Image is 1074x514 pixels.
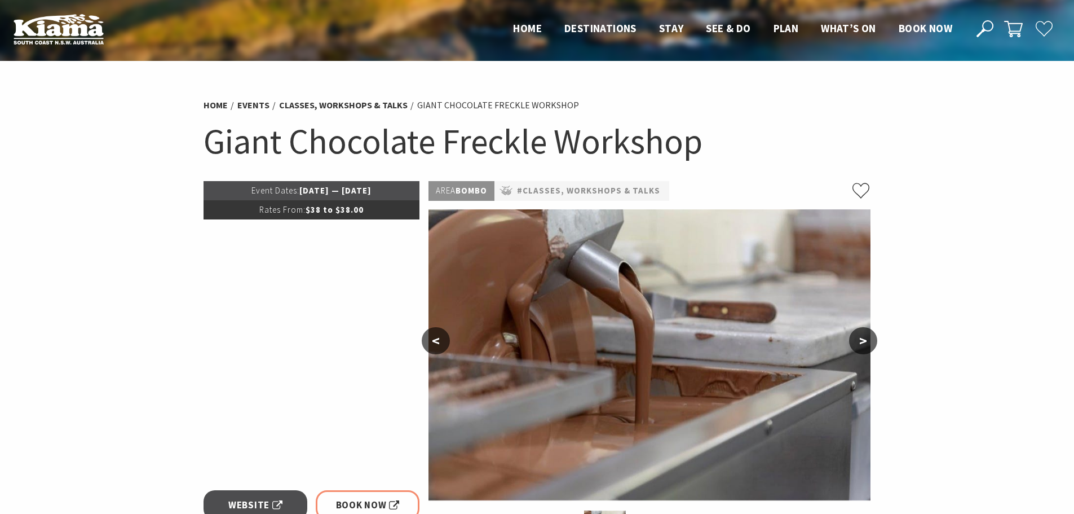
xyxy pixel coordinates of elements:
[204,181,420,200] p: [DATE] — [DATE]
[204,118,871,164] h1: Giant Chocolate Freckle Workshop
[849,327,877,354] button: >
[774,21,799,35] span: Plan
[428,181,494,201] p: Bombo
[436,185,456,196] span: Area
[706,21,750,35] span: See & Do
[513,21,542,35] span: Home
[251,185,299,196] span: Event Dates:
[428,209,870,500] img: The Treat Factory Chocolate Production
[204,200,420,219] p: $38 to $38.00
[517,184,660,198] a: #Classes, Workshops & Talks
[564,21,637,35] span: Destinations
[336,498,400,513] span: Book Now
[228,498,282,513] span: Website
[204,99,228,111] a: Home
[821,21,876,35] span: What’s On
[14,14,104,45] img: Kiama Logo
[659,21,684,35] span: Stay
[237,99,269,111] a: Events
[259,204,306,215] span: Rates From:
[417,98,579,113] li: Giant Chocolate Freckle Workshop
[899,21,952,35] span: Book now
[422,327,450,354] button: <
[502,20,963,38] nav: Main Menu
[279,99,408,111] a: Classes, Workshops & Talks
